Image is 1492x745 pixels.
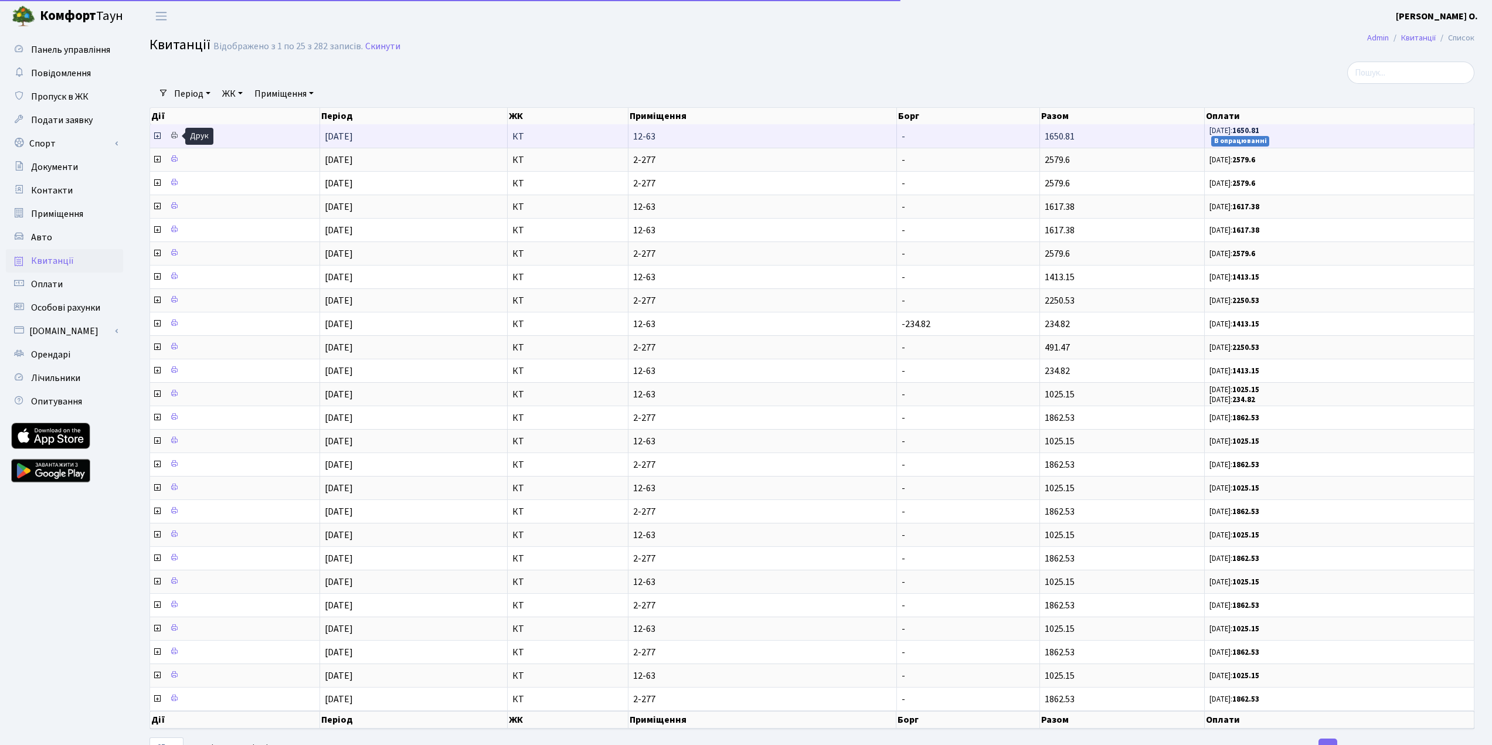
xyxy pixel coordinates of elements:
[1045,435,1075,448] span: 1025.15
[6,226,123,249] a: Авто
[325,154,353,166] span: [DATE]
[1045,224,1075,237] span: 1617.38
[169,84,215,104] a: Період
[250,84,318,104] a: Приміщення
[633,695,891,704] span: 2-277
[1209,155,1255,165] small: [DATE]:
[633,155,891,165] span: 2-277
[633,202,891,212] span: 12-63
[902,294,905,307] span: -
[325,552,353,565] span: [DATE]
[1232,413,1259,423] b: 1862.53
[1205,108,1474,124] th: Оплати
[31,161,78,174] span: Документи
[1232,394,1255,405] b: 234.82
[512,273,623,282] span: КТ
[633,460,891,470] span: 2-277
[633,343,891,352] span: 2-277
[512,484,623,493] span: КТ
[512,366,623,376] span: КТ
[325,646,353,659] span: [DATE]
[1045,622,1075,635] span: 1025.15
[633,226,891,235] span: 12-63
[902,505,905,518] span: -
[902,646,905,659] span: -
[902,411,905,424] span: -
[1040,711,1205,729] th: Разом
[1045,341,1070,354] span: 491.47
[325,318,353,331] span: [DATE]
[1045,599,1075,612] span: 1862.53
[1209,436,1259,447] small: [DATE]:
[325,505,353,518] span: [DATE]
[902,529,905,542] span: -
[1232,624,1259,634] b: 1025.15
[1232,385,1259,395] b: 1025.15
[1232,506,1259,517] b: 1862.53
[150,108,320,124] th: Дії
[150,711,320,729] th: Дії
[1045,154,1070,166] span: 2579.6
[1396,10,1478,23] b: [PERSON_NAME] О.
[633,648,891,657] span: 2-277
[1209,460,1259,470] small: [DATE]:
[1209,647,1259,658] small: [DATE]:
[628,108,896,124] th: Приміщення
[512,671,623,681] span: КТ
[633,507,891,516] span: 2-277
[31,278,63,291] span: Оплати
[325,200,353,213] span: [DATE]
[6,132,123,155] a: Спорт
[325,482,353,495] span: [DATE]
[40,6,96,25] b: Комфорт
[633,390,891,399] span: 12-63
[6,38,123,62] a: Панель управління
[1401,32,1436,44] a: Квитанції
[1045,505,1075,518] span: 1862.53
[1436,32,1474,45] li: Список
[633,249,891,258] span: 2-277
[902,247,905,260] span: -
[1045,411,1075,424] span: 1862.53
[6,179,123,202] a: Контакти
[1232,553,1259,564] b: 1862.53
[1232,319,1259,329] b: 1413.15
[325,365,353,377] span: [DATE]
[1232,483,1259,494] b: 1025.15
[902,458,905,471] span: -
[633,577,891,587] span: 12-63
[12,5,35,28] img: logo.png
[1209,483,1259,494] small: [DATE]:
[512,460,623,470] span: КТ
[1045,271,1075,284] span: 1413.15
[1232,249,1255,259] b: 2579.6
[217,84,247,104] a: ЖК
[1209,671,1259,681] small: [DATE]:
[325,435,353,448] span: [DATE]
[1209,202,1259,212] small: [DATE]:
[1209,225,1259,236] small: [DATE]:
[6,390,123,413] a: Опитування
[512,179,623,188] span: КТ
[633,319,891,329] span: 12-63
[1045,130,1075,143] span: 1650.81
[512,601,623,610] span: КТ
[31,231,52,244] span: Авто
[902,318,930,331] span: -234.82
[1209,624,1259,634] small: [DATE]:
[1209,125,1259,136] small: [DATE]:
[6,249,123,273] a: Квитанції
[512,296,623,305] span: КТ
[1040,108,1205,124] th: Разом
[512,249,623,258] span: КТ
[1209,553,1259,564] small: [DATE]:
[902,341,905,354] span: -
[31,43,110,56] span: Панель управління
[1209,295,1259,306] small: [DATE]:
[1045,365,1070,377] span: 234.82
[31,372,80,385] span: Лічильники
[512,624,623,634] span: КТ
[1232,577,1259,587] b: 1025.15
[512,155,623,165] span: КТ
[1367,32,1389,44] a: Admin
